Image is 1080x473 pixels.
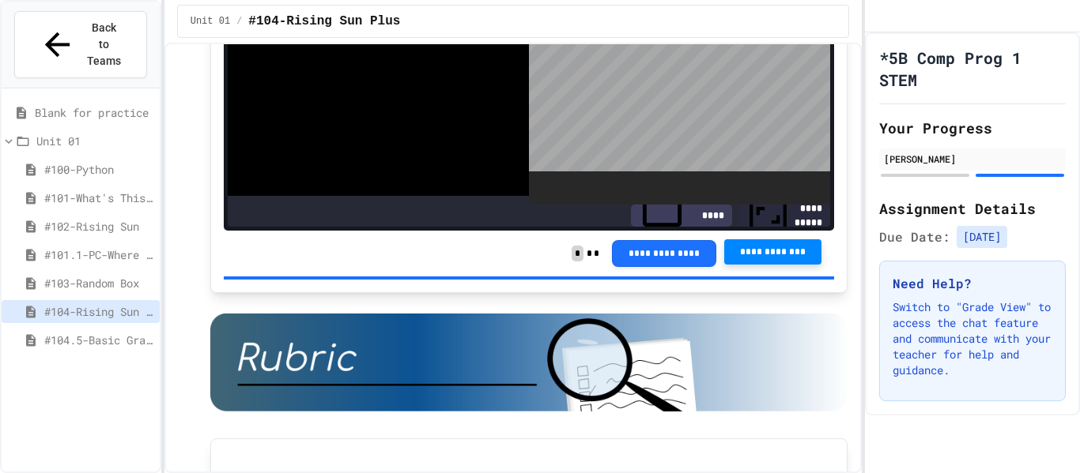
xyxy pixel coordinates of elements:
span: Blank for practice [35,104,153,121]
div: [PERSON_NAME] [884,152,1061,166]
span: Unit 01 [36,133,153,149]
span: Due Date: [879,227,950,246]
span: #103-Random Box [44,275,153,291]
span: #101-What's This ?? [44,190,153,206]
span: #101.1-PC-Where am I? [44,246,153,263]
p: Switch to "Grade View" to access the chat feature and communicate with your teacher for help and ... [893,299,1052,378]
span: #102-Rising Sun [44,218,153,235]
span: #104-Rising Sun Plus [248,12,400,31]
h3: Need Help? [893,274,1052,293]
span: Unit 01 [191,15,230,28]
span: #104-Rising Sun Plus [44,303,153,320]
span: [DATE] [957,226,1007,248]
span: #104.5-Basic Graphics Review [44,332,153,348]
span: #100-Python [44,161,153,178]
h2: Your Progress [879,117,1066,139]
span: Back to Teams [85,20,123,69]
h2: Assignment Details [879,197,1066,220]
h1: *5B Comp Prog 1 STEM [879,47,1066,91]
span: / [236,15,242,28]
